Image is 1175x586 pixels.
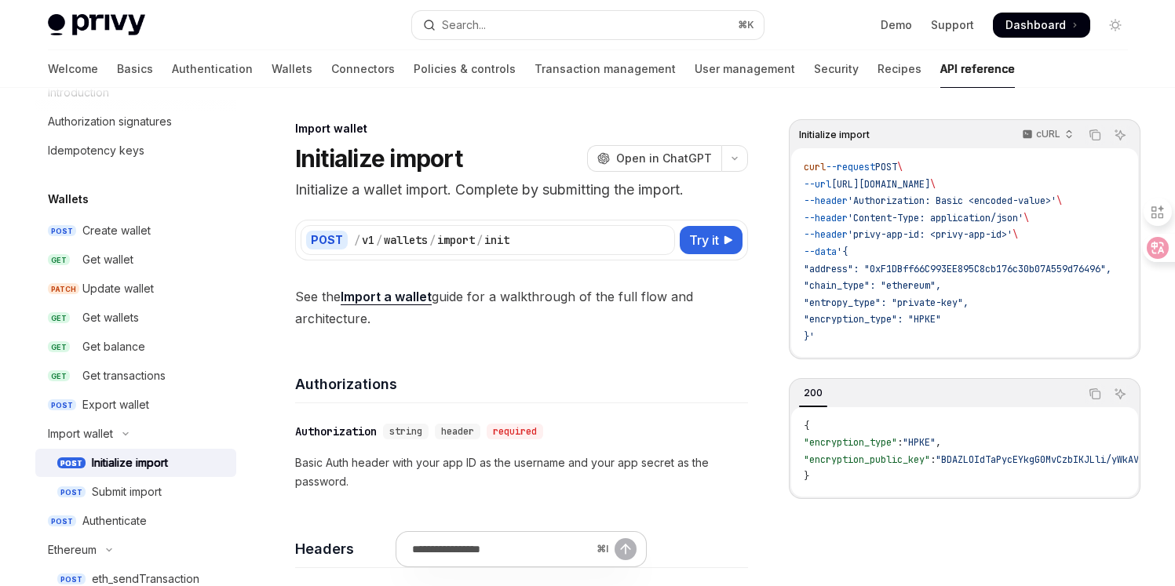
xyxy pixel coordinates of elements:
[35,107,236,136] a: Authorization signatures
[1024,212,1029,224] span: \
[1013,228,1018,241] span: \
[295,144,462,173] h1: Initialize import
[940,50,1015,88] a: API reference
[172,50,253,88] a: Authentication
[57,573,86,585] span: POST
[82,250,133,269] div: Get wallet
[295,453,748,491] p: Basic Auth header with your app ID as the username and your app secret as the password.
[615,538,637,560] button: Send message
[881,17,912,33] a: Demo
[48,370,70,382] span: GET
[804,195,848,207] span: --header
[295,373,748,395] h4: Authorizations
[414,50,516,88] a: Policies & controls
[82,395,149,414] div: Export wallet
[35,420,236,448] button: Toggle Import wallet section
[384,232,428,248] div: wallets
[831,178,930,191] span: [URL][DOMAIN_NAME]
[897,161,903,173] span: \
[804,313,941,326] span: "encryption_type": "HPKE"
[804,279,941,292] span: "chain_type": "ethereum",
[1056,195,1062,207] span: \
[48,225,76,237] span: POST
[930,453,936,466] span: :
[117,50,153,88] a: Basics
[295,424,377,439] div: Authorization
[875,161,897,173] span: POST
[362,232,374,248] div: v1
[1085,384,1105,404] button: Copy the contents from the code block
[35,275,236,303] a: PATCHUpdate wallet
[616,151,712,166] span: Open in ChatGPT
[804,330,815,343] span: }'
[82,337,145,356] div: Get balance
[82,279,154,298] div: Update wallet
[35,391,236,419] a: POSTExport wallet
[1005,17,1066,33] span: Dashboard
[487,424,543,439] div: required
[35,362,236,390] a: GETGet transactions
[804,420,809,432] span: {
[993,13,1090,38] a: Dashboard
[92,453,168,472] div: Initialize import
[48,141,144,160] div: Idempotency keys
[35,333,236,361] a: GETGet balance
[689,231,719,249] span: Try it
[92,482,162,501] div: Submit import
[437,232,475,248] div: import
[848,195,1056,207] span: 'Authorization: Basic <encoded-value>'
[804,297,969,309] span: "entropy_type": "private-key",
[412,11,764,39] button: Open search
[804,246,837,258] span: --data
[476,232,483,248] div: /
[295,179,748,201] p: Initialize a wallet import. Complete by submitting the import.
[738,19,754,31] span: ⌘ K
[804,178,831,191] span: --url
[587,145,721,172] button: Open in ChatGPT
[429,232,436,248] div: /
[804,453,930,466] span: "encryption_public_key"
[535,50,676,88] a: Transaction management
[48,424,113,443] div: Import wallet
[48,112,172,131] div: Authorization signatures
[804,212,848,224] span: --header
[57,486,86,498] span: POST
[1110,125,1130,145] button: Ask AI
[826,161,875,173] span: --request
[35,536,236,564] button: Toggle Ethereum section
[48,14,145,36] img: light logo
[930,178,936,191] span: \
[295,286,748,329] span: See the guide for a walkthrough of the full flow and architecture.
[695,50,795,88] a: User management
[804,263,1111,275] span: "address": "0xF1DBff66C993EE895C8cb176c30b07A559d76496",
[878,50,921,88] a: Recipes
[35,136,236,165] a: Idempotency keys
[804,228,848,241] span: --header
[804,161,826,173] span: curl
[936,436,941,449] span: ,
[848,212,1024,224] span: 'Content-Type: application/json'
[442,16,486,35] div: Search...
[35,246,236,274] a: GETGet wallet
[48,541,97,559] div: Ethereum
[354,232,360,248] div: /
[48,283,79,295] span: PATCH
[331,50,395,88] a: Connectors
[1103,13,1128,38] button: Toggle dark mode
[897,436,903,449] span: :
[799,129,870,141] span: Initialize import
[48,515,76,527] span: POST
[35,217,236,245] a: POSTCreate wallet
[48,50,98,88] a: Welcome
[441,425,474,438] span: header
[848,228,1013,241] span: 'privy-app-id: <privy-app-id>'
[35,304,236,332] a: GETGet wallets
[82,308,139,327] div: Get wallets
[389,425,422,438] span: string
[35,478,236,506] a: POSTSubmit import
[804,436,897,449] span: "encryption_type"
[35,449,236,477] a: POSTInitialize import
[376,232,382,248] div: /
[1013,122,1080,148] button: cURL
[306,231,348,249] div: POST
